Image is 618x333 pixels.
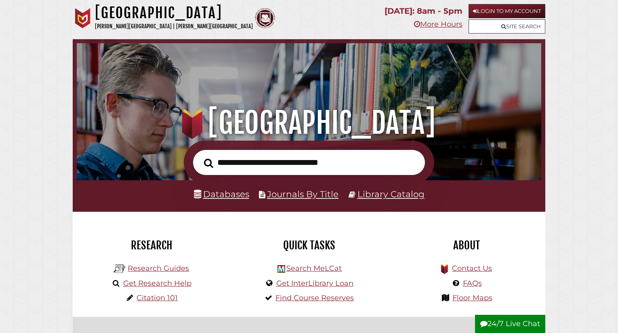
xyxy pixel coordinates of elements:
a: Contact Us [452,264,492,273]
h2: Quick Tasks [236,238,382,252]
h1: [GEOGRAPHIC_DATA] [95,4,253,22]
p: [PERSON_NAME][GEOGRAPHIC_DATA] | [PERSON_NAME][GEOGRAPHIC_DATA] [95,22,253,31]
h2: About [394,238,539,252]
a: Databases [194,189,249,199]
a: Get Research Help [123,279,191,288]
button: Search [200,156,217,170]
h1: [GEOGRAPHIC_DATA] [86,105,532,141]
img: Calvin Theological Seminary [255,8,275,28]
p: [DATE]: 8am - 5pm [385,4,462,18]
a: Research Guides [128,264,189,273]
a: Search MeLCat [286,264,342,273]
a: Find Course Reserves [275,293,354,302]
a: Floor Maps [452,293,492,302]
img: Hekman Library Logo [114,263,126,275]
a: Journals By Title [267,189,338,199]
a: More Hours [414,20,462,29]
a: Get InterLibrary Loan [276,279,353,288]
a: Login to My Account [469,4,545,18]
img: Hekman Library Logo [277,265,285,273]
a: Citation 101 [137,293,178,302]
a: FAQs [463,279,482,288]
img: Calvin University [73,8,93,28]
h2: Research [79,238,224,252]
a: Site Search [469,19,545,34]
a: Library Catalog [357,189,425,199]
i: Search [204,158,213,168]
